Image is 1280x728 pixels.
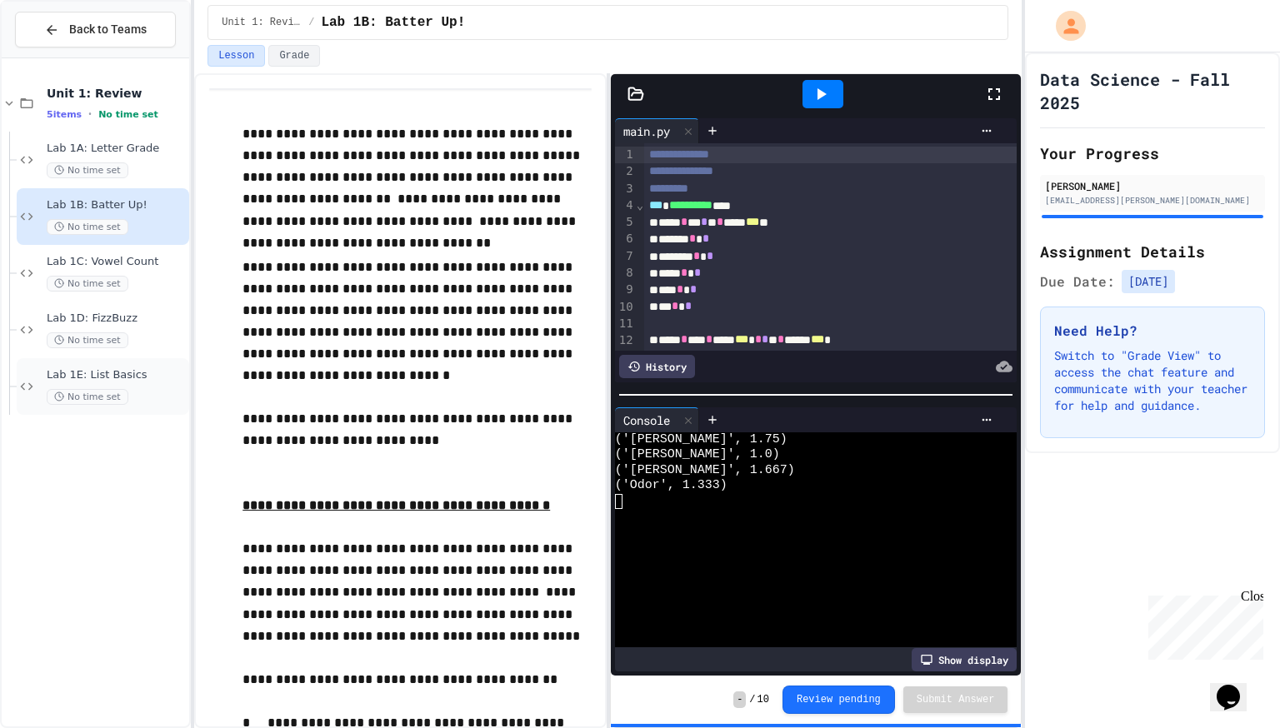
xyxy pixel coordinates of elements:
div: Console [615,407,699,432]
span: ('Odor', 1.333) [615,478,727,493]
span: No time set [98,109,158,120]
span: ('[PERSON_NAME]', 1.0) [615,447,780,462]
div: Chat with us now!Close [7,7,115,106]
span: ('[PERSON_NAME]', 1.667) [615,463,795,478]
span: • [88,107,92,121]
span: Submit Answer [917,693,995,706]
iframe: chat widget [1142,589,1263,660]
div: 7 [615,248,636,265]
div: 1 [615,147,636,163]
span: No time set [47,219,128,235]
div: 9 [615,282,636,298]
span: - [733,691,746,708]
span: No time set [47,276,128,292]
span: 10 [757,693,769,706]
span: ('[PERSON_NAME]', 1.75) [615,432,787,447]
span: No time set [47,389,128,405]
div: [EMAIL_ADDRESS][PERSON_NAME][DOMAIN_NAME] [1045,194,1260,207]
h3: Need Help? [1054,321,1251,341]
span: Fold line [636,198,644,212]
button: Submit Answer [903,686,1008,713]
button: Grade [268,45,320,67]
div: 3 [615,181,636,197]
h2: Assignment Details [1040,240,1265,263]
iframe: chat widget [1210,661,1263,711]
div: 4 [615,197,636,214]
p: Switch to "Grade View" to access the chat feature and communicate with your teacher for help and ... [1054,347,1251,414]
div: 6 [615,231,636,247]
h2: Your Progress [1040,142,1265,165]
div: 13 [615,349,636,366]
div: Show display [912,648,1017,671]
div: History [619,355,695,378]
span: / [308,16,314,29]
div: 5 [615,214,636,231]
span: Unit 1: Review [47,86,186,101]
span: Lab 1B: Batter Up! [321,12,465,32]
div: 12 [615,332,636,349]
span: Back to Teams [69,21,147,38]
div: Console [615,411,678,429]
div: 8 [615,265,636,282]
span: Lab 1A: Letter Grade [47,142,186,156]
h1: Data Science - Fall 2025 [1040,67,1265,114]
span: Lab 1D: FizzBuzz [47,312,186,326]
div: 10 [615,299,636,316]
div: 2 [615,163,636,180]
div: 11 [615,316,636,332]
button: Back to Teams [15,12,176,47]
span: Unit 1: Review [222,16,302,29]
button: Review pending [782,686,895,714]
span: Lab 1E: List Basics [47,368,186,382]
div: My Account [1038,7,1090,45]
span: Lab 1C: Vowel Count [47,255,186,269]
span: [DATE] [1122,270,1175,293]
span: / [749,693,755,706]
button: Lesson [207,45,265,67]
span: Lab 1B: Batter Up! [47,198,186,212]
span: No time set [47,162,128,178]
span: No time set [47,332,128,348]
div: main.py [615,122,678,140]
span: 5 items [47,109,82,120]
div: [PERSON_NAME] [1045,178,1260,193]
span: Due Date: [1040,272,1115,292]
div: main.py [615,118,699,143]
